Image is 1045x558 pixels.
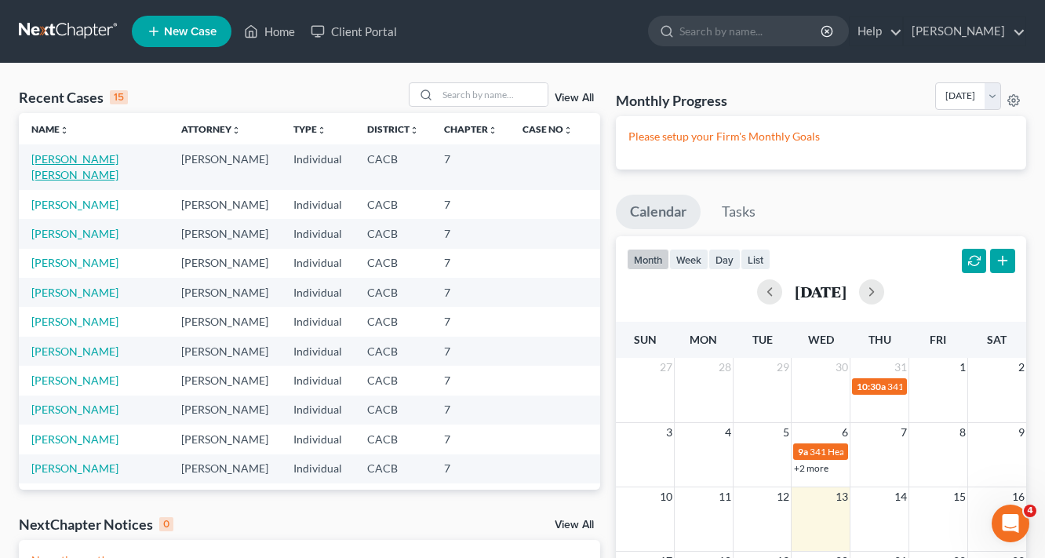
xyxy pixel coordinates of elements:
span: 12 [775,487,791,506]
td: Individual [281,190,355,219]
td: [PERSON_NAME] [169,190,281,219]
iframe: Intercom live chat [992,505,1029,542]
td: CACB [355,278,431,307]
td: 7 [431,190,510,219]
td: CACB [355,396,431,425]
span: 16 [1010,487,1026,506]
span: Fri [930,333,946,346]
a: Districtunfold_more [367,123,419,135]
td: CACB [355,307,431,336]
a: [PERSON_NAME] [904,17,1025,46]
div: NextChapter Notices [19,515,173,534]
span: Thu [868,333,891,346]
a: [PERSON_NAME] [PERSON_NAME] [31,152,118,181]
i: unfold_more [231,126,241,135]
span: 341 Hearing for [PERSON_NAME] [887,381,1028,392]
i: unfold_more [60,126,69,135]
input: Search by name... [438,83,548,106]
div: 0 [159,517,173,531]
a: Typeunfold_more [293,123,326,135]
a: View All [555,520,594,531]
span: 4 [723,423,733,442]
a: [PERSON_NAME] [31,198,118,211]
a: Attorneyunfold_more [181,123,241,135]
span: 1 [958,358,967,377]
span: Sun [634,333,657,346]
td: Individual [281,337,355,366]
td: Individual [281,249,355,278]
span: 10 [658,487,674,506]
td: CACB [355,425,431,454]
a: Tasks [708,195,770,229]
td: [PERSON_NAME] [169,307,281,336]
span: 4 [1024,505,1036,517]
span: 28 [717,358,733,377]
a: [PERSON_NAME] [31,315,118,328]
span: 8 [958,423,967,442]
td: 7 [431,454,510,483]
a: [PERSON_NAME] [31,374,118,387]
i: unfold_more [488,126,497,135]
td: Individual [281,425,355,454]
td: 7 [431,249,510,278]
td: [PERSON_NAME] [169,483,281,512]
td: Individual [281,483,355,512]
td: [PERSON_NAME] [169,366,281,395]
td: [PERSON_NAME] [169,249,281,278]
td: CACB [355,483,431,512]
td: CACB [355,219,431,248]
td: CACB [355,190,431,219]
span: 31 [893,358,908,377]
td: Individual [281,307,355,336]
span: 29 [775,358,791,377]
a: [PERSON_NAME] [31,227,118,240]
td: [PERSON_NAME] [169,425,281,454]
a: Case Nounfold_more [522,123,573,135]
span: 5 [781,423,791,442]
td: 7 [431,144,510,189]
span: 30 [834,358,850,377]
td: Individual [281,219,355,248]
td: 7 [431,366,510,395]
td: [PERSON_NAME] [169,454,281,483]
span: 7 [899,423,908,442]
td: 7 [431,219,510,248]
span: 11 [717,487,733,506]
td: Individual [281,396,355,425]
td: [PERSON_NAME] [169,396,281,425]
span: 9 [1017,423,1026,442]
i: unfold_more [410,126,419,135]
div: 15 [110,90,128,104]
span: 3 [665,423,674,442]
a: [PERSON_NAME] [31,432,118,446]
p: Please setup your Firm's Monthly Goals [628,129,1014,144]
a: View All [555,93,594,104]
td: Individual [281,454,355,483]
span: 6 [840,423,850,442]
h3: Monthly Progress [616,91,727,110]
span: 15 [952,487,967,506]
span: 27 [658,358,674,377]
td: 7 [431,278,510,307]
td: 7 [431,425,510,454]
span: Tue [752,333,773,346]
td: CACB [355,454,431,483]
a: Help [850,17,902,46]
td: [PERSON_NAME] [169,337,281,366]
a: Chapterunfold_more [444,123,497,135]
a: [PERSON_NAME] [31,345,118,358]
button: week [669,249,708,270]
td: CACB [355,366,431,395]
h2: [DATE] [795,283,847,300]
span: 2 [1017,358,1026,377]
td: [PERSON_NAME] [169,144,281,189]
td: 7 [431,337,510,366]
td: 7 [431,396,510,425]
i: unfold_more [563,126,573,135]
span: 10:30a [857,381,886,392]
a: Client Portal [303,17,405,46]
span: 341 Hearing for [PERSON_NAME][GEOGRAPHIC_DATA] [810,446,1045,458]
td: CACB [355,144,431,189]
td: [PERSON_NAME] [169,278,281,307]
a: [PERSON_NAME] [31,461,118,475]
